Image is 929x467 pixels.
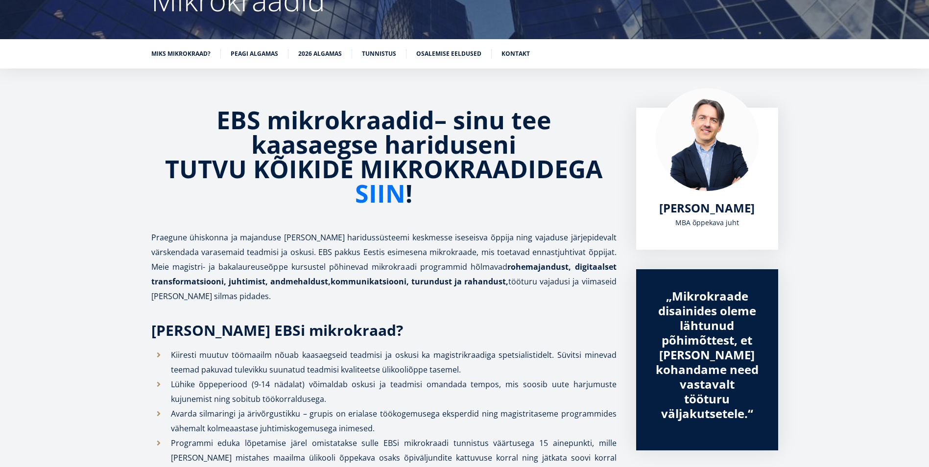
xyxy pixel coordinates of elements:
li: Avarda silmaringi ja ärivõrgustikku – grupis on erialase töökogemusega eksperdid ning magistritas... [151,406,617,436]
a: Miks mikrokraad? [151,49,211,59]
a: SIIN [355,181,405,206]
a: Tunnistus [362,49,396,59]
strong: sinu tee kaasaegse hariduseni TUTVU KÕIKIDE MIKROKRAADIDEGA ! [165,103,603,210]
div: „Mikrokraade disainides oleme lähtunud põhimõttest, et [PERSON_NAME] kohandame need vastavalt töö... [656,289,759,421]
strong: kommunikatsiooni, turundust ja rahandust, [331,276,508,287]
p: Praegune ühiskonna ja majanduse [PERSON_NAME] haridussüsteemi keskmesse iseseisva õppija ning vaj... [151,230,617,304]
a: Peagi algamas [231,49,278,59]
a: [PERSON_NAME] [659,201,755,215]
a: 2026 algamas [298,49,342,59]
img: Marko Rillo [656,88,759,191]
p: Kiiresti muutuv töömaailm nõuab kaasaegseid teadmisi ja oskusi ka magistrikraadiga spetsialistide... [171,348,617,377]
strong: EBS mikrokraadid [216,103,434,137]
strong: [PERSON_NAME] EBSi mikrokraad? [151,320,403,340]
a: Kontakt [501,49,530,59]
li: Lühike õppeperiood (9-14 nädalat) võimaldab oskusi ja teadmisi omandada tempos, mis soosib uute h... [151,377,617,406]
a: Osalemise eeldused [416,49,481,59]
span: [PERSON_NAME] [659,200,755,216]
div: MBA õppekava juht [656,215,759,230]
strong: – [434,103,447,137]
